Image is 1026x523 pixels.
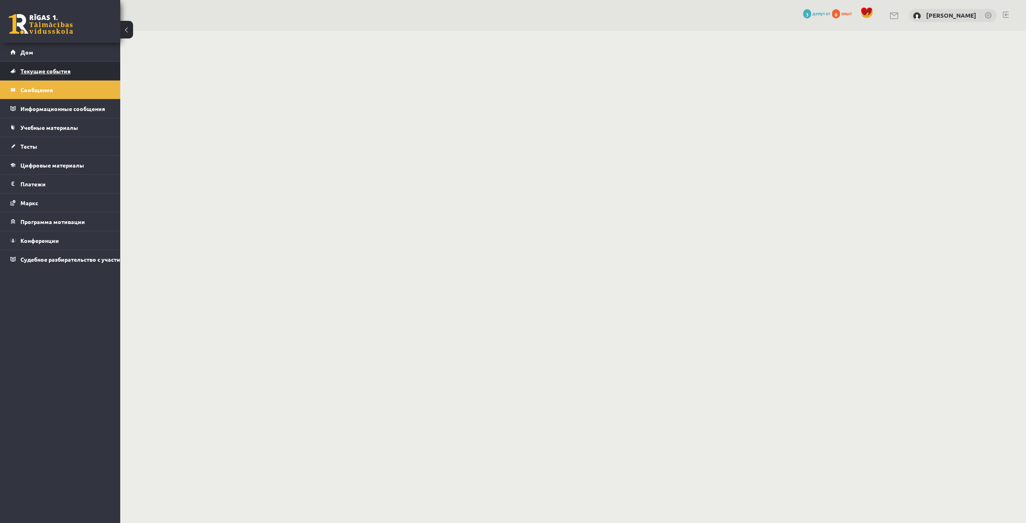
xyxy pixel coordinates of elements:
img: Алекс Козловский [913,12,921,20]
font: Программа мотивации [20,218,85,225]
font: Платежи [20,180,46,188]
a: [PERSON_NAME] [926,11,976,19]
a: Программа мотивации [10,212,110,231]
font: Конференции [20,237,59,244]
a: Тесты [10,137,110,155]
font: Дом [20,48,33,56]
a: 0 опыт [832,10,856,16]
font: Судебное разбирательство с участием [PERSON_NAME] [20,256,175,263]
a: Цифровые материалы [10,156,110,174]
font: опыт [841,10,852,16]
a: Текущие события [10,62,110,80]
font: Тесты [20,143,37,150]
font: Информационные сообщения [20,105,105,112]
font: Цифровые материалы [20,162,84,169]
a: Маркс [10,194,110,212]
a: Судебное разбирательство с участием [PERSON_NAME] [10,250,110,269]
a: Информационные сообщения [10,99,110,118]
a: Учебные материалы [10,118,110,137]
font: Маркс [20,199,38,206]
font: 3 [806,11,808,18]
a: Дом [10,43,110,61]
font: Сообщения [20,86,53,93]
a: Рижская 1-я средняя школа заочного обучения [9,14,73,34]
font: Текущие события [20,67,71,75]
a: Сообщения [10,81,110,99]
a: Конференции [10,231,110,250]
a: Платежи [10,175,110,193]
a: 3 депутат [803,10,831,16]
font: Учебные материалы [20,124,78,131]
font: 0 [835,11,837,18]
font: депутат [812,10,831,16]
